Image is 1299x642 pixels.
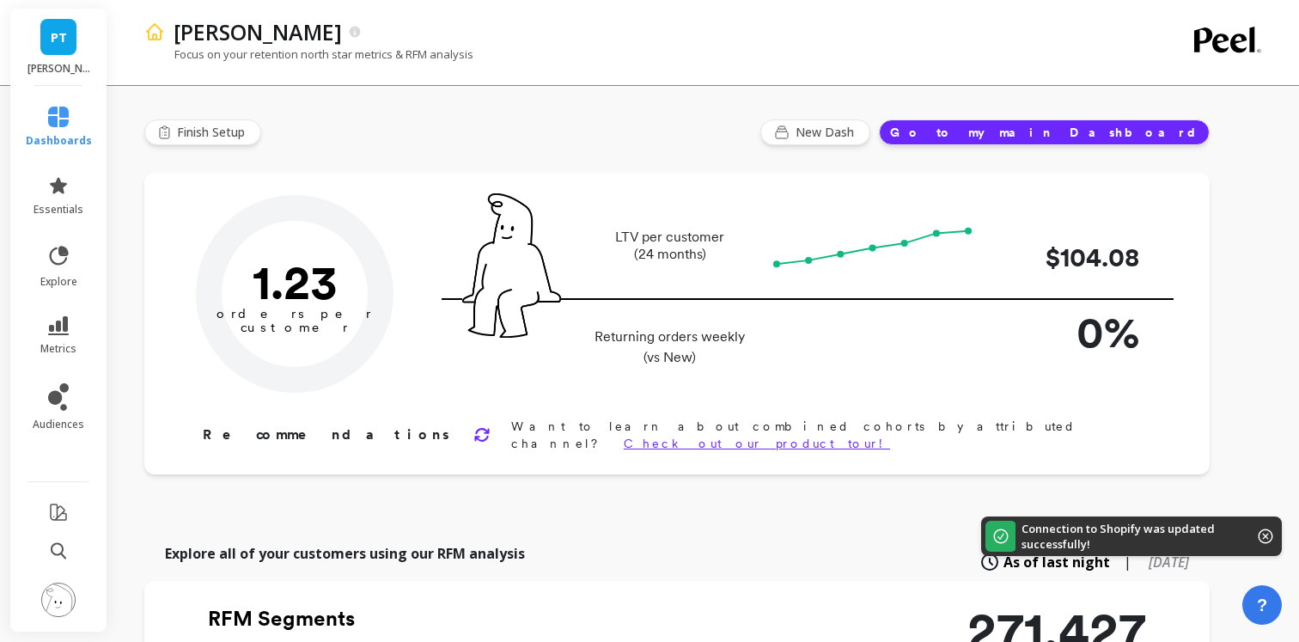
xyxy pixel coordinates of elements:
span: Finish Setup [177,124,250,141]
p: 0% [1002,300,1139,364]
a: Check out our product tour! [624,437,890,450]
span: ? [1257,593,1267,617]
span: [DATE] [1149,553,1189,572]
text: 1.23 [253,254,338,310]
tspan: orders per [216,306,373,321]
p: Explore all of your customers using our RFM analysis [165,543,525,564]
img: header icon [144,21,165,42]
span: metrics [40,342,76,356]
span: As of last night [1003,552,1110,572]
button: ? [1242,585,1282,625]
button: New Dash [760,119,870,145]
span: essentials [34,203,83,217]
span: | [1124,552,1131,572]
span: audiences [33,418,84,431]
span: explore [40,275,77,289]
h2: RFM Segments [208,605,792,633]
span: PT [51,28,67,47]
p: Patrick Ta [174,17,342,46]
p: Want to learn about combined cohorts by attributed channel? [511,418,1155,452]
p: Patrick Ta [27,62,90,76]
p: LTV per customer (24 months) [589,229,750,263]
button: Go to my main Dashboard [879,119,1210,145]
p: Returning orders weekly (vs New) [589,327,750,368]
p: Recommendations [203,425,453,445]
img: profile picture [41,583,76,617]
img: pal seatted on line [462,193,561,338]
span: dashboards [26,134,92,148]
p: Connection to Shopify was updated successfully! [1022,521,1232,552]
p: Focus on your retention north star metrics & RFM analysis [144,46,473,62]
p: $104.08 [1002,238,1139,277]
tspan: customer [241,320,350,335]
span: New Dash [796,124,859,141]
button: Finish Setup [144,119,261,145]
